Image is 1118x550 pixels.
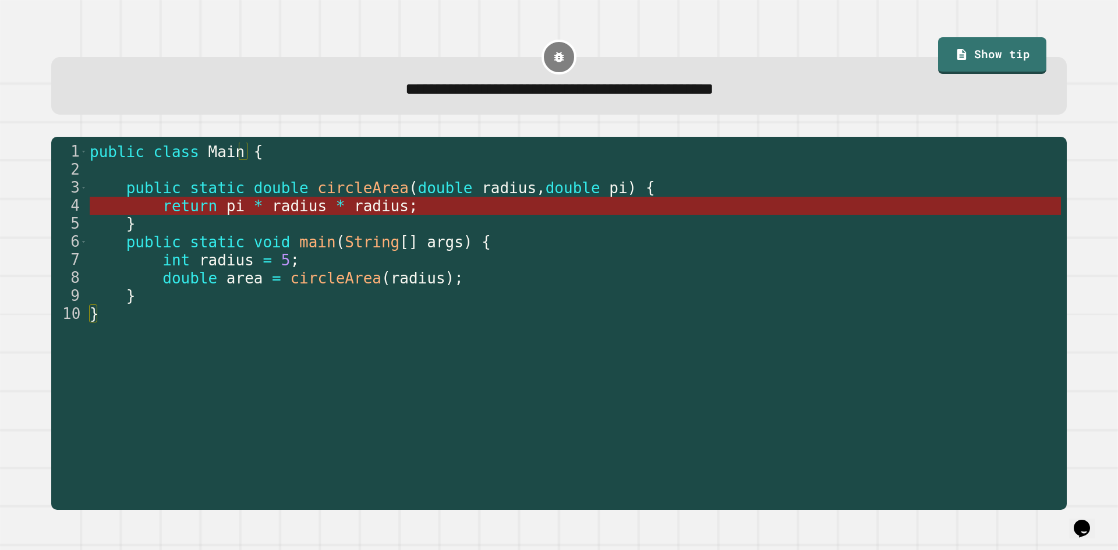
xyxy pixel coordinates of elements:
span: public [126,233,181,251]
div: 3 [51,179,87,197]
div: 7 [51,251,87,269]
div: 8 [51,269,87,287]
span: return [162,197,217,215]
span: pi [226,197,244,215]
span: class [153,143,199,161]
a: Show tip [938,37,1046,74]
span: area [226,269,263,287]
span: String [345,233,399,251]
iframe: chat widget [1069,503,1106,538]
span: static [190,179,245,197]
div: 9 [51,287,87,305]
span: main [299,233,336,251]
span: radius [199,251,253,269]
div: 1 [51,143,87,161]
span: Main [208,143,245,161]
div: 10 [51,305,87,323]
span: double [253,179,308,197]
span: args [427,233,464,251]
span: radius [390,269,445,287]
span: double [545,179,600,197]
div: 6 [51,233,87,251]
span: pi [609,179,627,197]
span: 5 [281,251,290,269]
span: = [272,269,281,287]
span: static [190,233,245,251]
span: radius [272,197,327,215]
span: double [162,269,217,287]
span: circleArea [317,179,409,197]
span: Toggle code folding, rows 1 through 10 [80,143,87,161]
span: radius [482,179,536,197]
span: public [126,179,181,197]
span: int [162,251,190,269]
span: double [418,179,472,197]
div: 5 [51,215,87,233]
span: void [253,233,290,251]
span: = [263,251,272,269]
span: Toggle code folding, rows 6 through 9 [80,233,87,251]
div: 2 [51,161,87,179]
span: Toggle code folding, rows 3 through 5 [80,179,87,197]
span: circleArea [290,269,381,287]
span: radius [354,197,409,215]
span: public [90,143,144,161]
div: 4 [51,197,87,215]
